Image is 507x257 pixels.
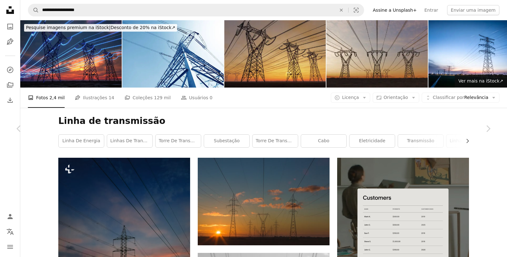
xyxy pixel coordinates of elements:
a: linhas de energium [446,135,492,147]
span: 129 mil [154,94,171,101]
button: Enviar uma imagem [447,5,499,15]
a: linha de energia [59,135,104,147]
button: Orientação [373,93,419,103]
span: Licença [342,95,359,100]
button: Menu [4,241,16,253]
a: Entrar [420,5,442,15]
a: Ilustrações 14 [75,88,114,108]
button: Idioma [4,225,16,238]
div: Desconto de 20% na iStock ↗ [24,24,177,32]
a: Ver mais na iStock↗ [455,75,507,88]
a: torre de transmissão [156,135,201,147]
button: Pesquise na Unsplash [28,4,39,16]
a: subestação [204,135,249,147]
button: Limpar [334,4,348,16]
img: Linhas de energia de alta tensão ao pôr do sol com fluxo de energia digital [20,20,122,88]
img: Torre de alta-tensão [122,20,224,88]
button: Classificar porRelevância [422,93,499,103]
a: Histórico de downloads [4,94,16,107]
a: eletricidade [350,135,395,147]
a: Coleções [4,79,16,91]
a: Coleções 129 mil [125,88,171,108]
form: Pesquise conteúdo visual em todo o site [28,4,364,16]
a: Pesquise imagens premium na iStock|Desconto de 20% na iStock↗ [20,20,181,35]
img: Linhas de energia elétrica de alta tensão ao pôr do sol [326,20,428,88]
a: torre de transmissão elétrica [253,135,298,147]
a: Assine a Unsplash+ [369,5,421,15]
h1: Linha de transmissão [58,115,469,127]
span: Orientação [384,95,408,100]
button: Licença [331,93,370,103]
a: linhas de transmissão [107,135,152,147]
button: Pesquisa visual [349,4,364,16]
a: Transmissão [398,135,443,147]
span: Relevância [433,95,488,101]
img: Linhas de energia elétrica de alta tensão ao pôr do sol [224,20,326,88]
span: Ver mais na iStock ↗ [459,78,503,83]
span: 14 [109,94,114,101]
img: foto de torres de treliça [198,158,330,245]
a: cabo [301,135,346,147]
a: Fotos [4,20,16,33]
a: Usuários 0 [181,88,213,108]
a: Entrar / Cadastrar-se [4,210,16,223]
button: rolar lista para a direita [462,135,469,147]
a: Ilustrações [4,35,16,48]
span: 0 [210,94,213,101]
a: Próximo [469,98,507,159]
a: foto de torres de treliça [198,199,330,204]
span: Classificar por [433,95,464,100]
span: Pesquise imagens premium na iStock | [26,25,111,30]
a: Explorar [4,64,16,76]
